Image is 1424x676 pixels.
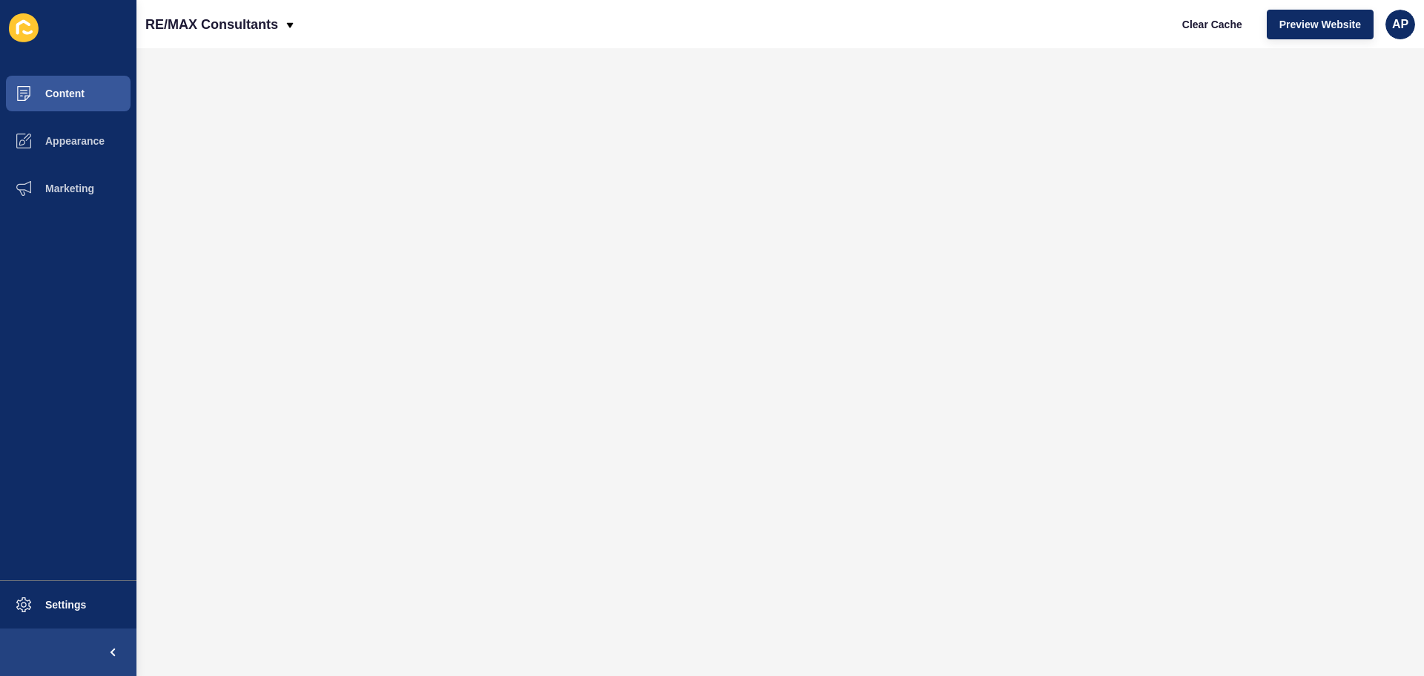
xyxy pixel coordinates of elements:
button: Preview Website [1267,10,1374,39]
span: Preview Website [1279,17,1361,32]
p: RE/MAX Consultants [145,6,278,43]
span: Clear Cache [1182,17,1242,32]
button: Clear Cache [1170,10,1255,39]
span: AP [1392,17,1408,32]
